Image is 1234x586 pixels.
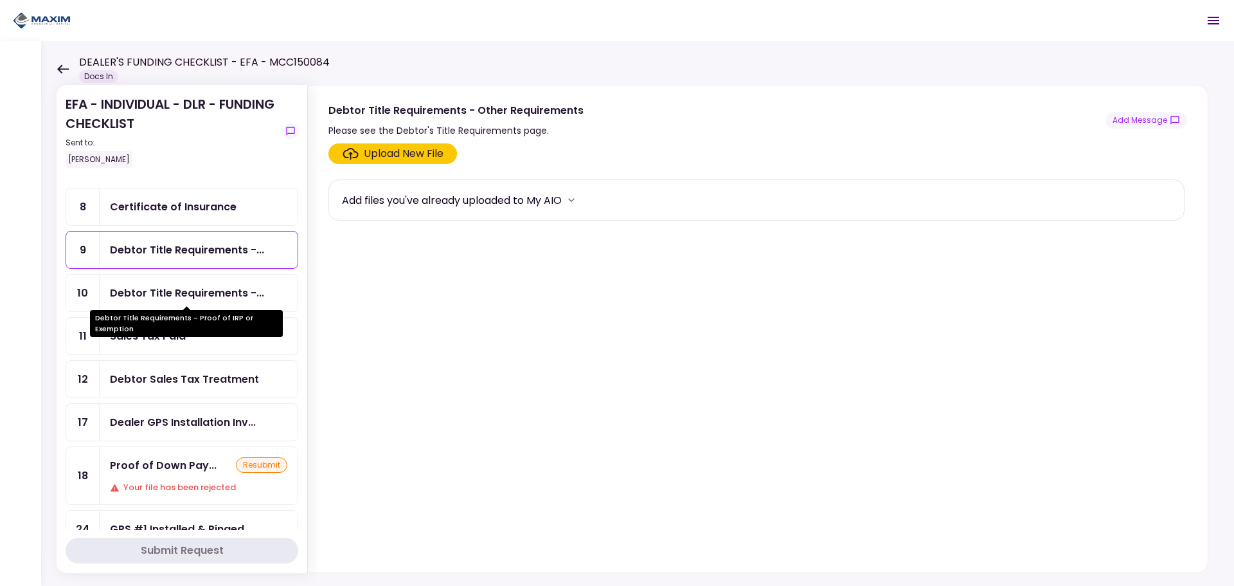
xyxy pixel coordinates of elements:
[66,188,298,226] a: 8Certificate of Insurance
[66,188,100,225] div: 8
[79,55,330,70] h1: DEALER'S FUNDING CHECKLIST - EFA - MCC150084
[342,192,562,208] div: Add files you've already uploaded to My AIO
[1198,5,1229,36] button: Open menu
[66,403,298,441] a: 17Dealer GPS Installation Invoice
[236,457,287,473] div: resubmit
[307,85,1208,573] div: Debtor Title Requirements - Other RequirementsPlease see the Debtor's Title Requirements page.sho...
[66,232,100,268] div: 9
[328,143,457,164] span: Click here to upload the required document
[66,447,100,504] div: 18
[328,102,584,118] div: Debtor Title Requirements - Other Requirements
[110,414,256,430] div: Dealer GPS Installation Invoice
[66,274,298,312] a: 10Debtor Title Requirements - Proof of IRP or Exemption
[110,371,259,387] div: Debtor Sales Tax Treatment
[110,521,244,537] div: GPS #1 Installed & Pinged
[13,11,71,30] img: Partner icon
[66,318,100,354] div: 11
[90,310,283,337] div: Debtor Title Requirements - Proof of IRP or Exemption
[66,538,298,563] button: Submit Request
[66,361,100,398] div: 12
[110,199,237,215] div: Certificate of Insurance
[66,511,100,547] div: 24
[110,457,217,473] div: Proof of Down Payment 1
[66,510,298,548] a: 24GPS #1 Installed & Pinged
[66,446,298,505] a: 18Proof of Down Payment 1resubmitYour file has been rejected
[66,317,298,355] a: 11Sales Tax Paid
[66,151,132,168] div: [PERSON_NAME]
[562,190,581,210] button: more
[66,275,100,311] div: 10
[110,285,264,301] div: Debtor Title Requirements - Proof of IRP or Exemption
[66,360,298,398] a: 12Debtor Sales Tax Treatment
[66,231,298,269] a: 9Debtor Title Requirements - Other Requirements
[79,70,118,83] div: Docs In
[328,123,584,138] div: Please see the Debtor's Title Requirements page.
[1105,112,1187,129] button: show-messages
[364,146,443,161] div: Upload New File
[110,242,264,258] div: Debtor Title Requirements - Other Requirements
[66,404,100,441] div: 17
[283,124,298,139] button: show-messages
[141,543,224,558] div: Submit Request
[66,95,278,168] div: EFA - INDIVIDUAL - DLR - FUNDING CHECKLIST
[110,481,287,494] div: Your file has been rejected
[66,137,278,149] div: Sent to:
